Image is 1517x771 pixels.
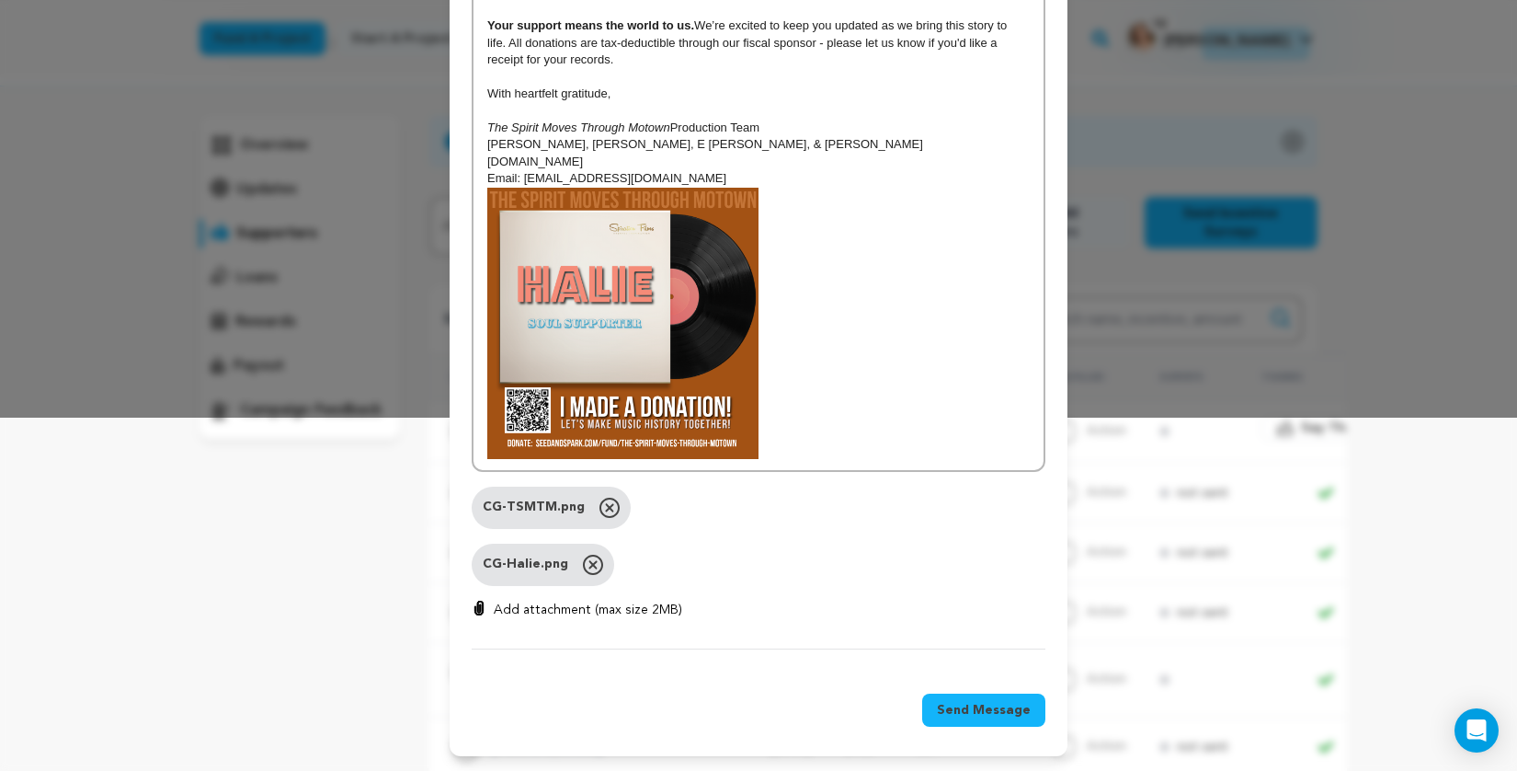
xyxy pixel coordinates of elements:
[487,154,1030,170] p: [DOMAIN_NAME]
[937,701,1031,719] span: Send Message
[494,601,682,619] p: Add attachment (max size 2MB)
[487,86,1030,102] p: With heartfelt gratitude,
[487,121,670,134] em: The Spirit Moves Through Motown
[922,694,1045,727] button: Send Message
[487,18,694,32] strong: Your support means the world to us.
[487,136,1030,153] p: [PERSON_NAME], [PERSON_NAME], E [PERSON_NAME], & [PERSON_NAME]
[483,498,599,518] span: CG-TSMTM.png
[487,17,1030,68] p: We’re excited to keep you updated as we bring this story to life. All donations are tax-deductibl...
[1454,708,1499,753] div: Open Intercom Messenger
[487,170,1030,187] p: Email: [EMAIL_ADDRESS][DOMAIN_NAME]
[487,120,1030,136] p: Production Team
[487,188,758,459] img: 1755646567-CG-Halie.png
[483,555,583,575] span: CG-Halie.png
